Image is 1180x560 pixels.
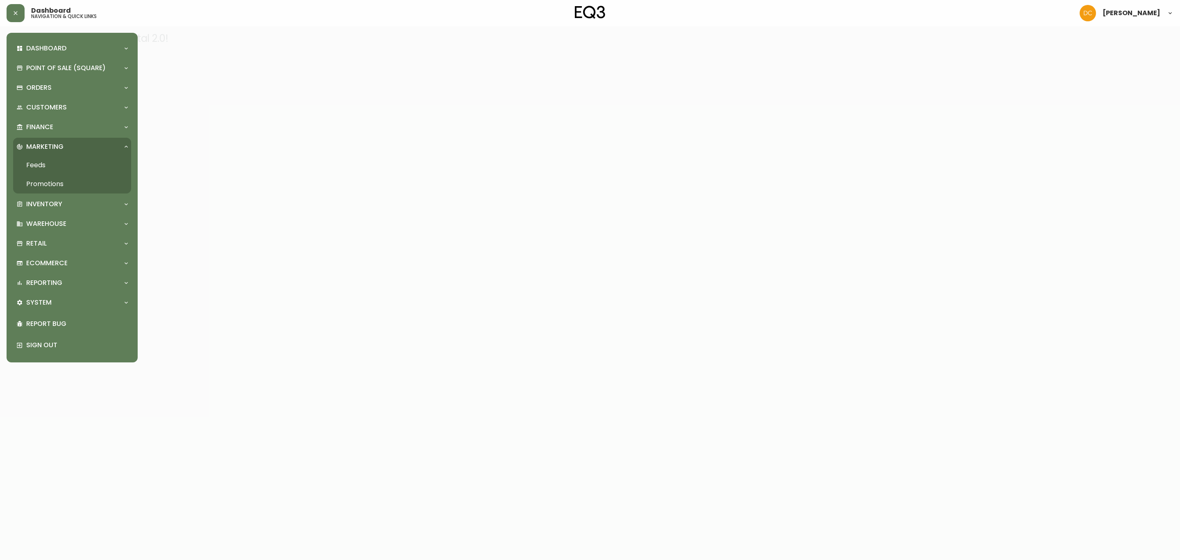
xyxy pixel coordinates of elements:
div: Inventory [13,195,131,213]
p: Inventory [26,200,62,209]
div: Reporting [13,274,131,292]
p: Sign Out [26,341,128,350]
h5: navigation & quick links [31,14,97,19]
p: Point of Sale (Square) [26,64,106,73]
p: Finance [26,123,53,132]
div: Ecommerce [13,254,131,272]
a: Feeds [13,156,131,175]
p: Ecommerce [26,259,68,268]
div: Dashboard [13,39,131,57]
div: Orders [13,79,131,97]
div: Customers [13,98,131,116]
p: Reporting [26,278,62,287]
img: 7eb451d6983258353faa3212700b340b [1080,5,1096,21]
div: Sign Out [13,335,131,356]
p: Report Bug [26,319,128,328]
div: Warehouse [13,215,131,233]
div: Point of Sale (Square) [13,59,131,77]
p: Retail [26,239,47,248]
p: Orders [26,83,52,92]
img: logo [575,6,605,19]
p: Dashboard [26,44,66,53]
div: Report Bug [13,313,131,335]
a: Promotions [13,175,131,193]
div: Marketing [13,138,131,156]
p: Customers [26,103,67,112]
p: Warehouse [26,219,66,228]
p: System [26,298,52,307]
span: [PERSON_NAME] [1103,10,1160,16]
div: System [13,294,131,312]
div: Retail [13,234,131,253]
p: Marketing [26,142,64,151]
span: Dashboard [31,7,71,14]
div: Finance [13,118,131,136]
